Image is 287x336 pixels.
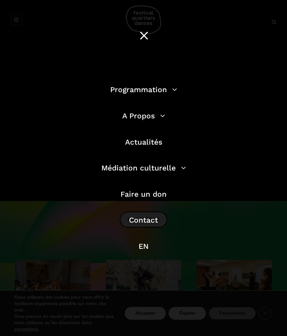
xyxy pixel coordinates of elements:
a: EN [139,242,148,251]
a: Faire un don [120,190,167,198]
a: Actualités [125,138,162,146]
a: Médiation culturelle [101,163,186,172]
a: A Propos [122,111,165,120]
a: Programmation [110,85,177,94]
a: Contact [129,215,158,224]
